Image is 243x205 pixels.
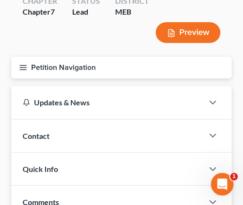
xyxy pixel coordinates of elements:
button: Preview [156,22,220,43]
div: Lead [72,7,100,17]
span: 1 [230,173,238,180]
div: MEB [115,7,149,17]
span: 7 [50,7,55,16]
span: Contact [23,131,50,140]
div: Chapter [23,7,57,17]
span: Quick Info [23,164,58,173]
div: Updates & News [23,97,192,107]
iframe: Intercom live chat [211,173,234,196]
button: Petition Navigation [11,57,232,78]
